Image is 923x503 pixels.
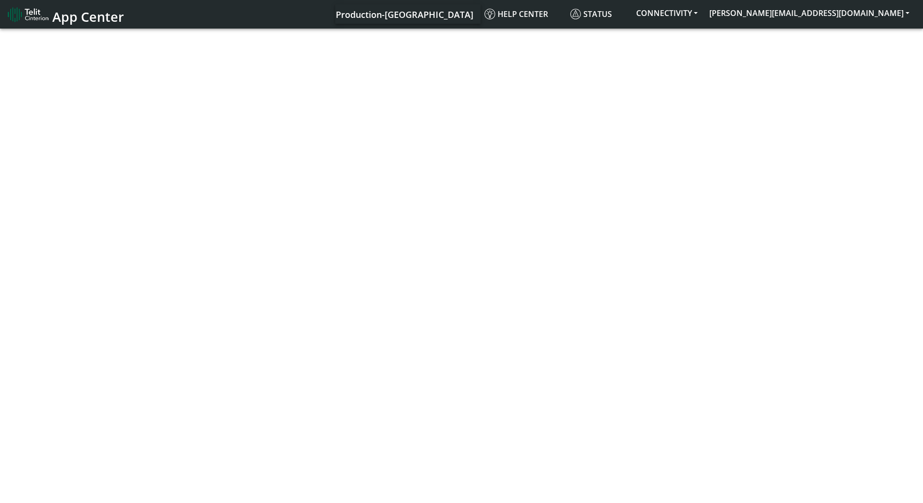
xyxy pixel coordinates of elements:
a: Your current platform instance [335,4,473,24]
a: Status [566,4,630,24]
button: [PERSON_NAME][EMAIL_ADDRESS][DOMAIN_NAME] [704,4,915,22]
span: Help center [485,9,548,19]
a: App Center [8,4,123,25]
img: knowledge.svg [485,9,495,19]
a: Help center [481,4,566,24]
span: Production-[GEOGRAPHIC_DATA] [336,9,473,20]
img: logo-telit-cinterion-gw-new.png [8,7,48,22]
button: CONNECTIVITY [630,4,704,22]
span: App Center [52,8,124,26]
img: status.svg [570,9,581,19]
span: Status [570,9,612,19]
